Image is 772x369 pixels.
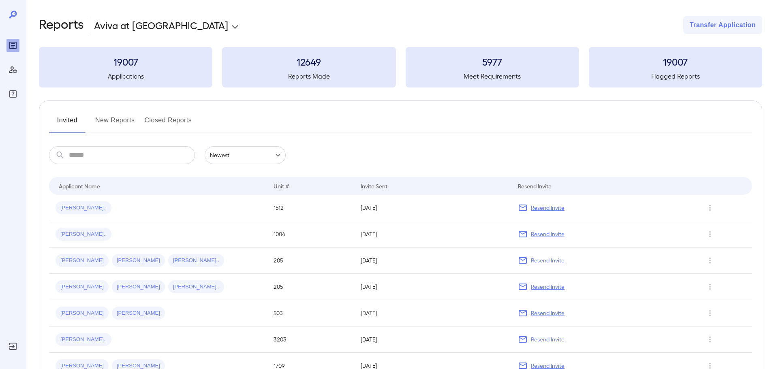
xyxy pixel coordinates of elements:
span: [PERSON_NAME].. [56,336,111,343]
div: Reports [6,39,19,52]
button: Row Actions [704,307,716,320]
h2: Reports [39,16,84,34]
button: Row Actions [704,201,716,214]
span: [PERSON_NAME] [112,283,165,291]
h3: 19007 [39,55,212,68]
td: [DATE] [354,274,511,300]
td: 3203 [267,326,354,353]
div: FAQ [6,87,19,100]
td: [DATE] [354,247,511,274]
button: Row Actions [704,280,716,293]
h3: 12649 [222,55,396,68]
button: Row Actions [704,228,716,241]
div: Newest [205,146,286,164]
td: [DATE] [354,300,511,326]
p: Resend Invite [531,283,565,291]
p: Resend Invite [531,309,565,317]
span: [PERSON_NAME].. [168,257,224,264]
h5: Reports Made [222,71,396,81]
h3: 5977 [406,55,579,68]
span: [PERSON_NAME] [56,257,109,264]
span: [PERSON_NAME] [112,257,165,264]
h5: Meet Requirements [406,71,579,81]
p: Resend Invite [531,256,565,264]
td: 205 [267,247,354,274]
span: [PERSON_NAME].. [56,230,111,238]
p: Resend Invite [531,204,565,212]
td: 1512 [267,195,354,221]
button: Row Actions [704,333,716,346]
td: [DATE] [354,195,511,221]
h5: Applications [39,71,212,81]
td: [DATE] [354,326,511,353]
button: Closed Reports [145,114,192,133]
span: [PERSON_NAME] [56,309,109,317]
td: 205 [267,274,354,300]
span: [PERSON_NAME].. [56,204,111,212]
span: [PERSON_NAME] [56,283,109,291]
button: Row Actions [704,254,716,267]
div: Invite Sent [361,181,387,191]
div: Unit # [274,181,289,191]
div: Resend Invite [518,181,552,191]
p: Resend Invite [531,230,565,238]
span: [PERSON_NAME] [112,309,165,317]
button: Transfer Application [683,16,762,34]
td: [DATE] [354,221,511,247]
div: Log Out [6,340,19,353]
p: Resend Invite [531,335,565,343]
p: Aviva at [GEOGRAPHIC_DATA] [94,19,228,32]
summary: 19007Applications12649Reports Made5977Meet Requirements19007Flagged Reports [39,47,762,87]
div: Applicant Name [59,181,100,191]
h5: Flagged Reports [589,71,762,81]
span: [PERSON_NAME].. [168,283,224,291]
td: 1004 [267,221,354,247]
h3: 19007 [589,55,762,68]
div: Manage Users [6,63,19,76]
button: Invited [49,114,86,133]
button: New Reports [95,114,135,133]
td: 503 [267,300,354,326]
